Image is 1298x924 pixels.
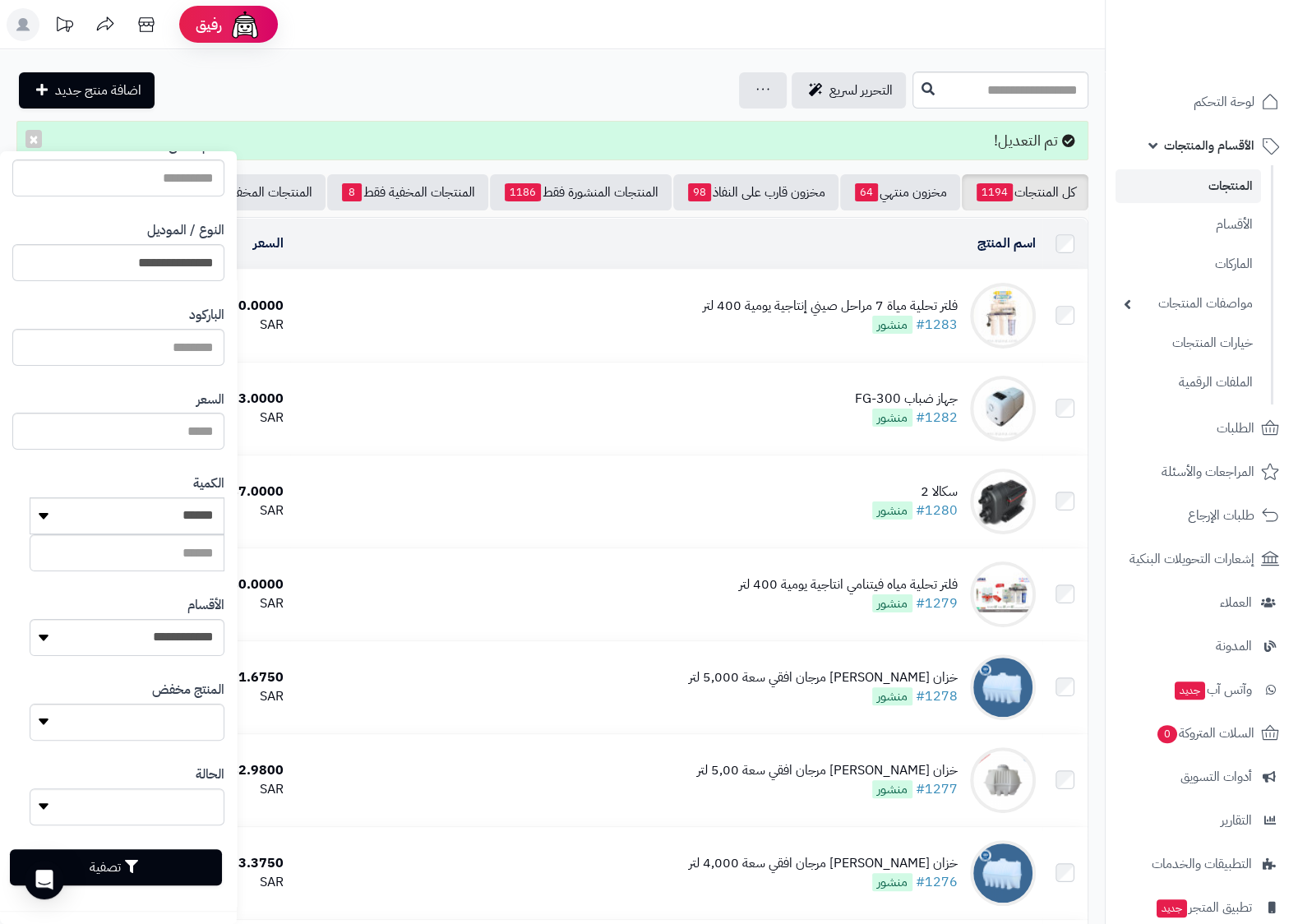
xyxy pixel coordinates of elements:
label: الحالة [196,765,224,784]
a: المنتجات المخفضة0 [182,174,326,210]
span: 0 [1157,725,1177,743]
a: أدوات التسويق [1116,757,1288,797]
span: السلات المتروكة [1156,722,1254,745]
a: المدونة [1116,626,1288,666]
a: مخزون قارب على النفاذ98 [673,174,838,210]
div: تم التعديل! [16,121,1088,160]
a: التحرير لسريع [792,72,906,109]
a: المنتجات [1116,169,1261,203]
span: إشعارات التحويلات البنكية [1129,547,1254,571]
div: خزان [PERSON_NAME] مرجان افقي سعة 5,000 لتر [689,668,958,687]
a: كل المنتجات1194 [962,174,1088,210]
span: 98 [688,183,711,201]
a: التقارير [1116,801,1288,840]
a: العملاء [1116,583,1288,622]
span: المراجعات والأسئلة [1162,460,1254,483]
span: جديد [1175,681,1205,700]
img: سكالا 2 [970,469,1036,534]
span: 64 [855,183,878,201]
span: منشور [872,873,912,891]
img: خزان المهيدب مرجان افقي سعة 5,00 لتر [970,747,1036,813]
span: التطبيقات والخدمات [1152,852,1252,875]
a: السعر [253,233,284,253]
label: الأقسام [187,596,224,615]
a: الملفات الرقمية [1116,365,1261,400]
label: المنتج مخفض [152,681,224,700]
span: منشور [872,687,912,705]
span: منشور [872,594,912,612]
span: الطلبات [1217,417,1254,440]
label: اسم المنتج [169,136,224,155]
a: المراجعات والأسئلة [1116,452,1288,492]
div: خزان [PERSON_NAME] مرجان افقي سعة 5,00 لتر [697,761,958,780]
div: سكالا 2 [872,483,958,501]
a: وآتس آبجديد [1116,670,1288,709]
button: تصفية [10,849,222,885]
a: إشعارات التحويلات البنكية [1116,539,1288,579]
span: رفيق [196,15,222,35]
a: #1283 [916,315,958,335]
a: #1277 [916,779,958,799]
a: #1282 [916,408,958,427]
label: السعر [196,390,224,409]
div: فلتر تحلية مياه فيتنامي انتاجية يومية 400 لتر [739,575,958,594]
label: النوع / الموديل [147,221,224,240]
a: لوحة التحكم [1116,82,1288,122]
span: وآتس آب [1173,678,1252,701]
a: اسم المنتج [977,233,1036,253]
span: المدونة [1216,635,1252,658]
span: منشور [872,501,912,520]
a: تحديثات المنصة [44,8,85,45]
a: #1276 [916,872,958,892]
span: جديد [1157,899,1187,917]
span: 1194 [977,183,1013,201]
button: × [25,130,42,148]
span: التحرير لسريع [829,81,893,100]
a: خيارات المنتجات [1116,326,1261,361]
img: فلتر تحلية مياة 7 مراحل صيني إنتاجية يومية 400 لتر [970,283,1036,349]
span: اضافة منتج جديد [55,81,141,100]
a: #1280 [916,501,958,520]
span: أدوات التسويق [1180,765,1252,788]
a: المنتجات المنشورة فقط1186 [490,174,672,210]
span: العملاء [1220,591,1252,614]
a: #1278 [916,686,958,706]
a: #1279 [916,594,958,613]
div: فلتر تحلية مياة 7 مراحل صيني إنتاجية يومية 400 لتر [703,297,958,316]
div: جهاز ضباب FG-300 [855,390,958,409]
a: اضافة منتج جديد [19,72,155,109]
img: خزان المهيدب مرجان افقي سعة 4,000 لتر [970,840,1036,906]
span: التقارير [1221,809,1252,832]
span: منشور [872,409,912,427]
span: 8 [342,183,362,201]
span: طلبات الإرجاع [1188,504,1254,527]
a: الطلبات [1116,409,1288,448]
div: خزان [PERSON_NAME] مرجان افقي سعة 4,000 لتر [689,854,958,873]
a: مواصفات المنتجات [1116,286,1261,321]
span: تطبيق المتجر [1155,896,1252,919]
span: الأقسام والمنتجات [1164,134,1254,157]
a: المنتجات المخفية فقط8 [327,174,488,210]
a: الأقسام [1116,207,1261,243]
a: التطبيقات والخدمات [1116,844,1288,884]
div: Open Intercom Messenger [25,860,64,899]
a: طلبات الإرجاع [1116,496,1288,535]
span: منشور [872,316,912,334]
span: 1186 [505,183,541,201]
a: مخزون منتهي64 [840,174,960,210]
img: خزان المهيدب مرجان افقي سعة 5,000 لتر [970,654,1036,720]
img: ai-face.png [229,8,261,41]
span: منشور [872,780,912,798]
a: السلات المتروكة0 [1116,714,1288,753]
img: جهاز ضباب FG-300 [970,376,1036,441]
a: الماركات [1116,247,1261,282]
label: الباركود [189,306,224,325]
img: فلتر تحلية مياه فيتنامي انتاجية يومية 400 لتر [970,561,1036,627]
label: الكمية [193,474,224,493]
span: لوحة التحكم [1194,90,1254,113]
